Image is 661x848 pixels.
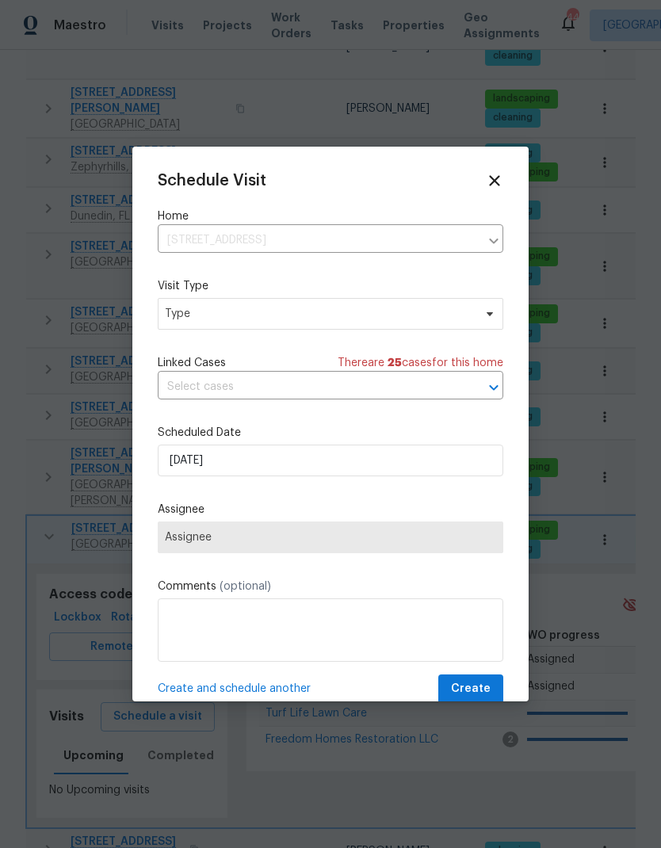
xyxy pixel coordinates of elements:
[158,579,503,594] label: Comments
[158,445,503,476] input: M/D/YYYY
[158,355,226,371] span: Linked Cases
[158,502,503,518] label: Assignee
[220,581,271,592] span: (optional)
[158,681,311,697] span: Create and schedule another
[158,425,503,441] label: Scheduled Date
[438,674,503,704] button: Create
[158,208,503,224] label: Home
[483,376,505,399] button: Open
[451,679,491,699] span: Create
[165,531,496,544] span: Assignee
[158,173,266,189] span: Schedule Visit
[158,228,480,253] input: Enter in an address
[338,355,503,371] span: There are case s for this home
[158,278,503,294] label: Visit Type
[388,357,402,369] span: 25
[158,375,459,399] input: Select cases
[165,306,473,322] span: Type
[486,172,503,189] span: Close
